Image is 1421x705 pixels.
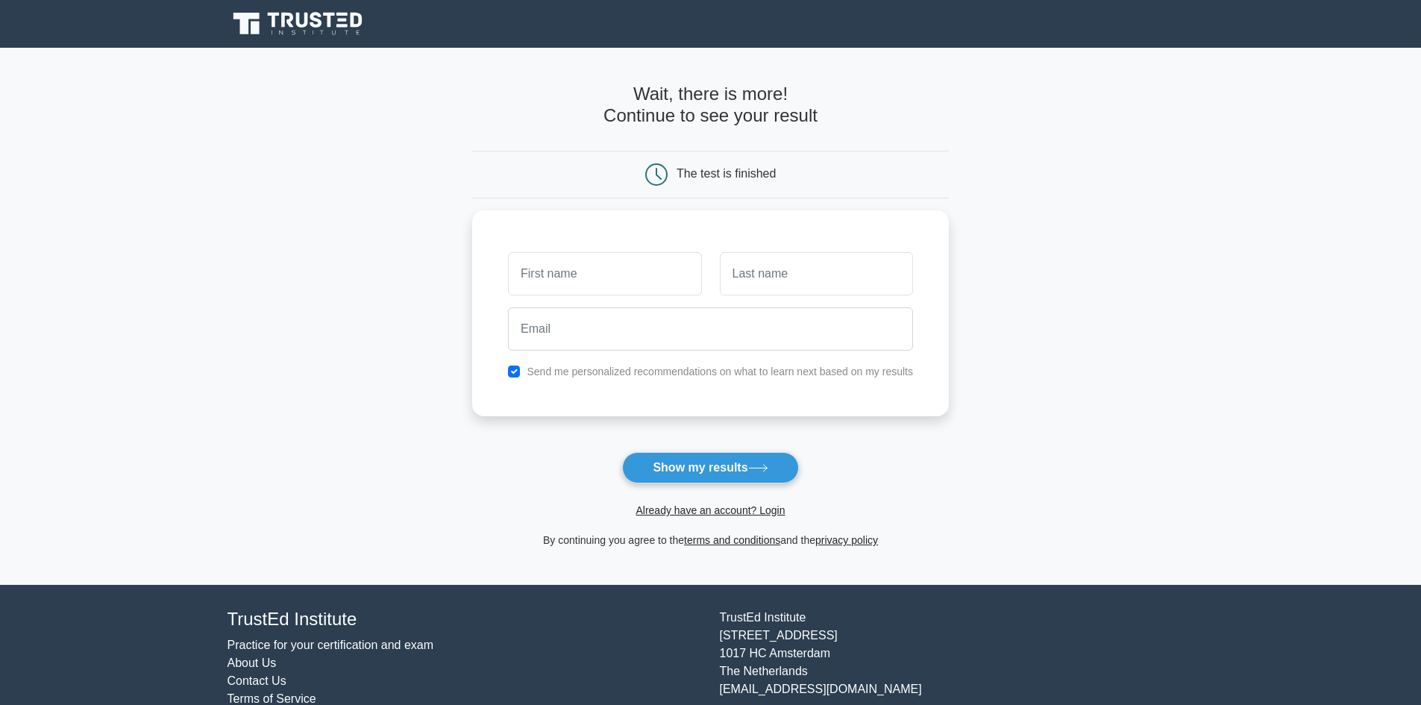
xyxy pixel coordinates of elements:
div: By continuing you agree to the and the [463,531,958,549]
a: Terms of Service [228,692,316,705]
input: First name [508,252,701,295]
a: About Us [228,657,277,669]
button: Show my results [622,452,798,483]
a: Practice for your certification and exam [228,639,434,651]
a: privacy policy [815,534,878,546]
a: Contact Us [228,674,286,687]
h4: TrustEd Institute [228,609,702,630]
input: Last name [720,252,913,295]
label: Send me personalized recommendations on what to learn next based on my results [527,366,913,377]
div: The test is finished [677,167,776,180]
a: Already have an account? Login [636,504,785,516]
a: terms and conditions [684,534,780,546]
input: Email [508,307,913,351]
h4: Wait, there is more! Continue to see your result [472,84,949,127]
